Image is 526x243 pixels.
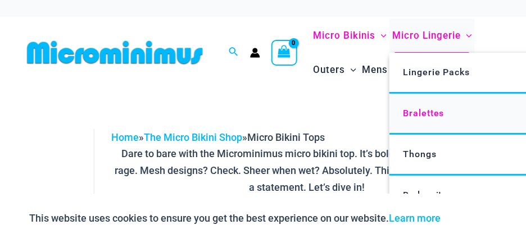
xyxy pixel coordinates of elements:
span: Menu Toggle [375,21,387,50]
a: The Micro Bikini Shop [144,131,242,143]
span: Thongs [403,149,437,159]
a: Home [111,131,139,143]
p: This website uses cookies to ensure you get the best experience on our website. [29,210,441,227]
span: Bralettes [403,108,445,118]
a: OutersMenu ToggleMenu Toggle [310,53,359,87]
a: View Shopping Cart, empty [271,40,297,66]
a: Account icon link [250,48,260,58]
span: Lingerie Packs [403,67,470,77]
span: Micro Bikinis [313,21,375,50]
a: Search icon link [229,45,239,59]
span: Mens Swimwear [362,56,439,84]
p: Dare to bare with the Microminimus micro bikini top. It’s bold. It’s stylish. It’s all the rage. ... [111,145,503,195]
span: Bodysuits [403,190,447,200]
span: Micro Lingerie [392,21,461,50]
span: Menu Toggle [345,56,356,84]
a: Micro LingerieMenu ToggleMenu Toggle [389,19,475,53]
button: Accept [449,205,497,232]
span: » » [111,131,325,143]
img: MM SHOP LOGO FLAT [22,40,207,65]
nav: Site Navigation [309,17,504,89]
a: Micro BikinisMenu ToggleMenu Toggle [310,19,389,53]
span: Outers [313,56,345,84]
span: Micro Bikini Tops [247,131,325,143]
a: Mens SwimwearMenu ToggleMenu Toggle [359,53,454,87]
span: Menu Toggle [461,21,472,50]
a: Learn more [389,212,441,224]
